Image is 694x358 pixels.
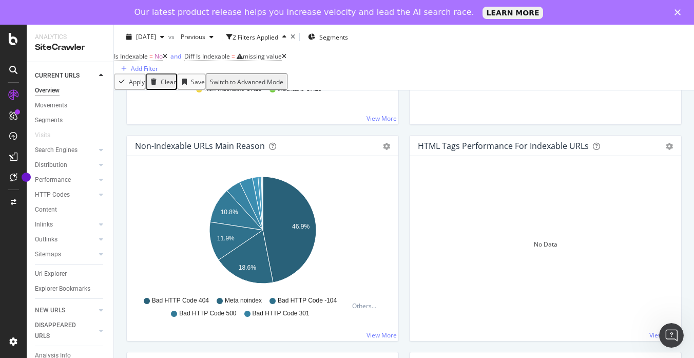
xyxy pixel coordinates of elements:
[35,234,96,245] a: Outlinks
[135,173,390,292] svg: A chart.
[35,130,61,141] a: Visits
[35,284,106,294] a: Explorer Bookmarks
[114,52,148,61] span: Is Indexable
[35,305,96,316] a: NEW URLS
[35,269,67,279] div: Url Explorer
[35,160,67,171] div: Distribution
[129,78,145,86] div: Apply
[221,209,238,216] text: 10.8%
[35,204,57,215] div: Content
[35,85,106,96] a: Overview
[35,145,78,156] div: Search Engines
[367,114,397,123] a: View More
[179,309,236,318] span: Bad HTTP Code 500
[35,305,65,316] div: NEW URLS
[131,64,158,73] div: Add Filter
[210,78,283,86] div: Switch to Advanced Mode
[161,78,176,86] div: Clear
[483,7,544,19] a: LEARN MORE
[35,320,96,342] a: DISAPPEARED URLS
[167,51,184,61] button: and
[217,235,235,242] text: 11.9%
[35,42,105,53] div: SiteCrawler
[149,52,153,61] span: =
[35,175,96,185] a: Performance
[35,249,96,260] a: Sitemaps
[666,143,673,150] div: gear
[135,141,265,151] div: Non-Indexable URLs Main Reason
[155,52,163,61] span: No
[177,29,218,45] button: Previous
[367,331,397,340] a: View More
[35,115,63,126] div: Segments
[291,34,295,40] div: times
[35,190,96,200] a: HTTP Codes
[177,32,205,41] span: Previous
[225,296,262,305] span: Meta noindex
[35,219,53,230] div: Inlinks
[35,204,106,215] a: Content
[278,296,337,305] span: Bad HTTP Code -104
[232,52,235,61] span: =
[352,302,381,310] div: Others...
[146,73,177,90] button: Clear
[253,309,310,318] span: Bad HTTP Code 301
[35,190,70,200] div: HTTP Codes
[319,32,348,41] span: Segments
[292,223,310,230] text: 46.9%
[659,323,684,348] iframe: Intercom live chat
[206,73,287,90] button: Switch to Advanced Mode
[674,9,685,15] div: Close
[35,100,67,111] div: Movements
[35,70,80,81] div: CURRENT URLS
[35,320,87,342] div: DISAPPEARED URLS
[114,64,161,73] button: Add Filter
[35,130,50,141] div: Visits
[35,100,106,111] a: Movements
[177,73,206,90] button: Save
[22,173,31,182] div: Tooltip anchor
[243,52,282,61] div: missing value
[35,284,90,294] div: Explorer Bookmarks
[35,249,61,260] div: Sitemaps
[114,73,146,90] button: Apply
[35,33,105,42] div: Analytics
[35,234,57,245] div: Outlinks
[239,264,256,271] text: 18.6%
[35,85,60,96] div: Overview
[534,240,557,249] div: No Data
[191,78,205,86] div: Save
[136,32,156,41] span: 2025 Aug. 14th
[35,70,96,81] a: CURRENT URLS
[35,145,96,156] a: Search Engines
[184,52,230,61] span: Diff Is Indexable
[134,7,474,17] div: Our latest product release helps you increase velocity and lead the AI search race.
[35,175,71,185] div: Performance
[35,115,106,126] a: Segments
[152,296,209,305] span: Bad HTTP Code 404
[383,143,390,150] div: gear
[122,29,168,45] button: [DATE]
[35,219,96,230] a: Inlinks
[35,160,96,171] a: Distribution
[170,52,181,61] div: and
[304,29,352,45] button: Segments
[168,32,177,41] span: vs
[35,269,106,279] a: Url Explorer
[418,141,589,151] div: HTML Tags Performance for Indexable URLs
[649,331,680,340] a: View More
[233,32,278,41] div: 2 Filters Applied
[226,29,291,45] button: 2 Filters Applied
